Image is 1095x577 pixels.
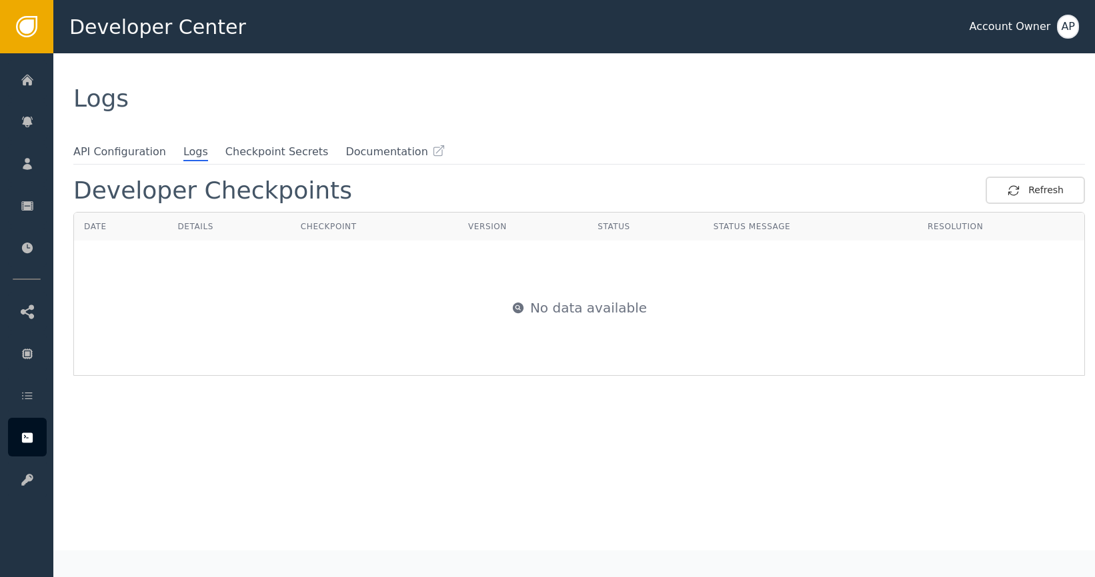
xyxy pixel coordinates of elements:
div: Refresh [1007,183,1064,197]
div: Resolution [928,221,1074,233]
span: Documentation [345,144,427,160]
div: Developer Checkpoints [73,179,352,203]
button: AP [1057,15,1079,39]
div: Checkpoint [301,221,448,233]
span: Logs [73,85,129,112]
div: Status Message [714,221,908,233]
div: Version [468,221,578,233]
span: Checkpoint Secrets [225,144,329,160]
div: Status [598,221,694,233]
div: Date [84,221,157,233]
button: Refresh [986,177,1085,204]
span: Developer Center [69,12,246,42]
div: Account Owner [969,19,1050,35]
span: API Configuration [73,144,166,160]
span: No data available [530,298,647,318]
a: Documentation [345,144,445,160]
div: Details [177,221,280,233]
span: Logs [183,144,208,161]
